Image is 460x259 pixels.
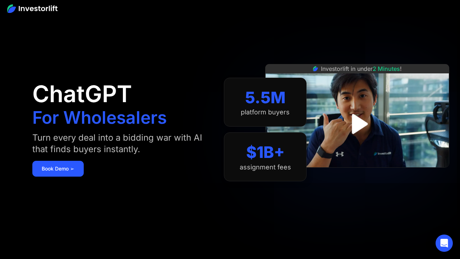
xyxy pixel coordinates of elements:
[245,88,286,107] div: 5.5M
[32,82,132,105] h1: ChatGPT
[241,108,290,116] div: platform buyers
[321,64,402,73] div: Investorlift in under !
[436,235,453,252] div: Open Intercom Messenger
[246,143,285,162] div: $1B+
[32,109,167,126] h1: For Wholesalers
[240,163,291,171] div: assignment fees
[373,65,400,72] span: 2 Minutes
[303,171,411,180] iframe: Customer reviews powered by Trustpilot
[32,132,210,155] div: Turn every deal into a bidding war with AI that finds buyers instantly.
[32,161,84,177] a: Book Demo ➢
[341,108,373,140] a: open lightbox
